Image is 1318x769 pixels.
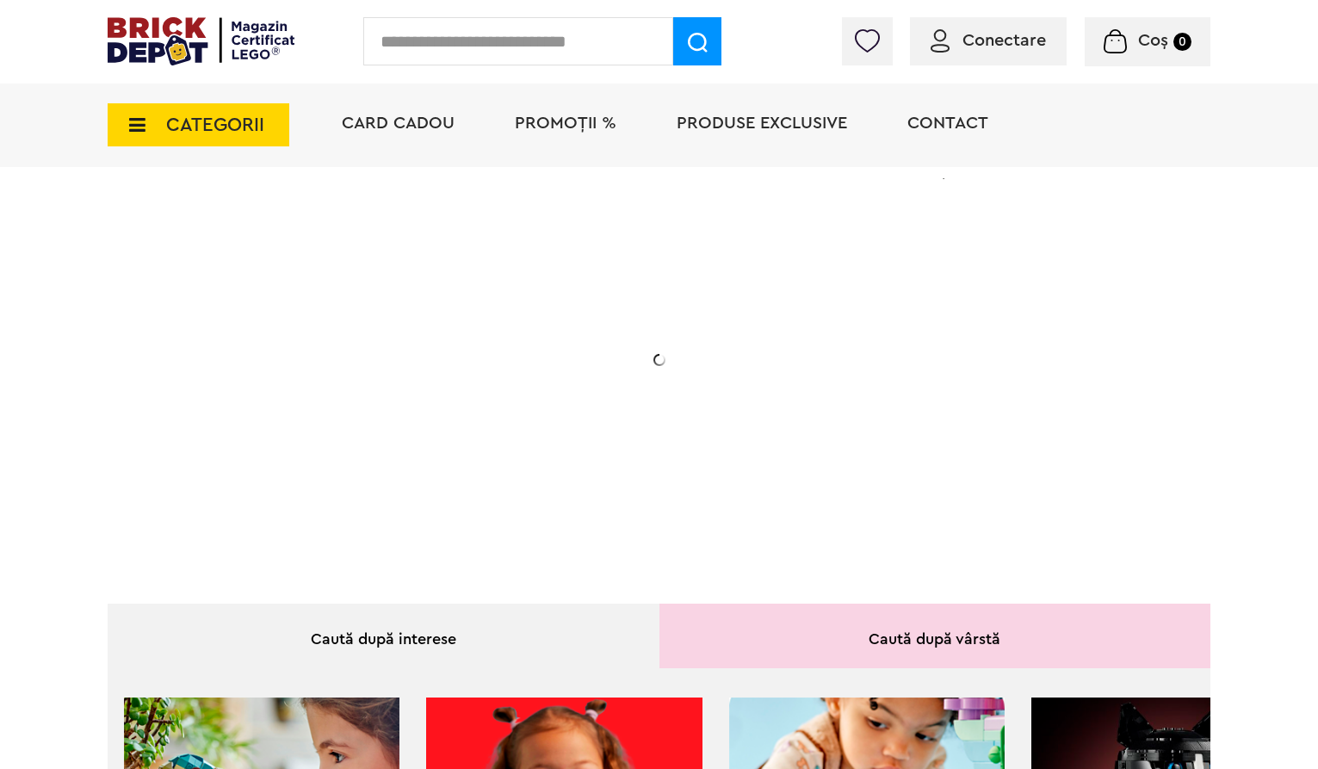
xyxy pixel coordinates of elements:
div: Caută după vârstă [659,604,1211,668]
a: Conectare [931,32,1046,49]
a: Contact [907,115,988,132]
small: 0 [1173,33,1191,51]
a: Card Cadou [342,115,455,132]
a: Produse exclusive [677,115,847,132]
h1: Cadou VIP 40772 [230,261,574,323]
div: Află detalii [230,451,574,473]
div: Caută după interese [108,604,659,668]
span: Coș [1138,32,1168,49]
h2: Seria de sărbători: Fantomă luminoasă. Promoția este valabilă în perioada [DATE] - [DATE]. [230,340,574,412]
span: CATEGORII [166,115,264,134]
span: Conectare [962,32,1046,49]
a: PROMOȚII % [515,115,616,132]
